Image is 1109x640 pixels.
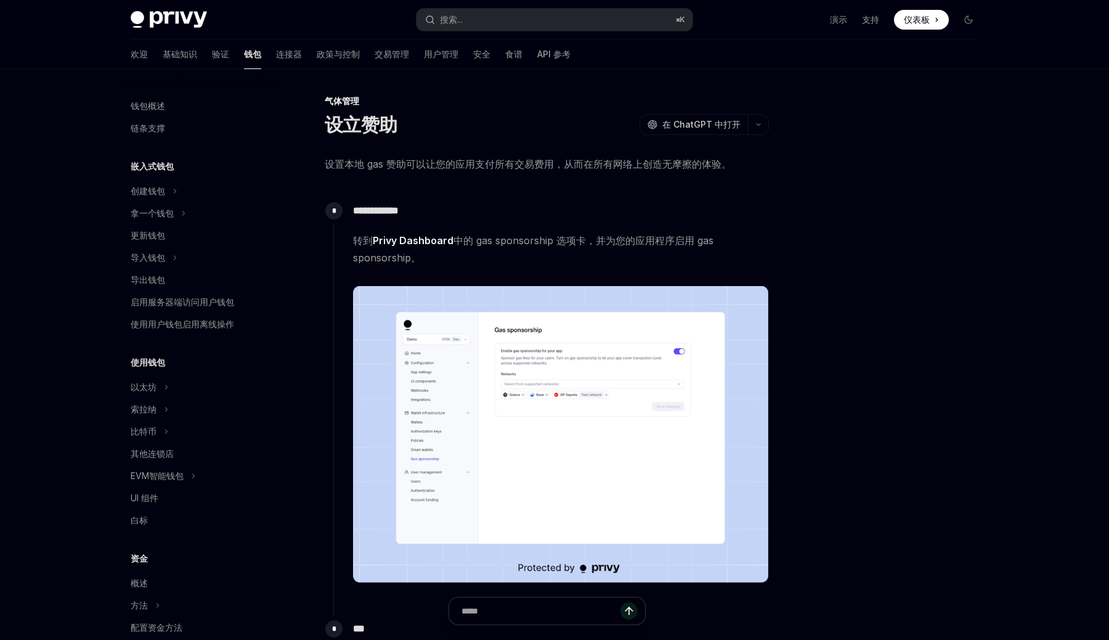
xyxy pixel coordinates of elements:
a: 其他连锁店 [121,443,278,465]
font: 食谱 [505,49,522,59]
font: 导出钱包 [131,274,165,285]
font: EVM智能钱包 [131,470,184,481]
a: 验证 [212,39,229,69]
font: K [680,15,685,24]
font: 概述 [131,578,148,588]
a: 使用用户钱包启用离线操作 [121,313,278,335]
a: 安全 [473,39,490,69]
font: 更新钱包 [131,230,165,240]
a: 支持 [862,14,879,26]
a: 欢迎 [131,39,148,69]
font: 气体管理 [325,96,359,106]
a: Privy Dashboard [373,234,453,247]
font: 中的 gas sponsorship 选项卡，并为您的应用程序启用 gas sponsorship。 [353,234,713,264]
button: 搜索...⌘K [416,9,693,31]
font: 用户管理 [424,49,458,59]
a: 钱包 [244,39,261,69]
a: UI 组件 [121,487,278,509]
font: 拿一个钱包 [131,208,174,218]
font: 欢迎 [131,49,148,59]
a: 启用服务器端访问用户钱包 [121,291,278,313]
font: 设置本地 gas 赞助可以让您的应用支付所有交易费用，从而在所有网络上创造无摩擦的体验。 [325,158,731,170]
font: 创建钱包 [131,186,165,196]
font: Privy Dashboard [373,234,453,247]
a: 演示 [830,14,847,26]
a: 基础知识 [163,39,197,69]
a: API 参考 [537,39,571,69]
font: 搜索... [440,14,463,25]
font: UI 组件 [131,493,158,503]
a: 导出钱包 [121,269,278,291]
a: 交易管理 [375,39,409,69]
font: 基础知识 [163,49,197,59]
font: 仪表板 [904,14,930,25]
a: 用户管理 [424,39,458,69]
font: 转到 [353,234,373,247]
button: 在 ChatGPT 中打开 [640,114,748,135]
font: 钱包概述 [131,101,165,111]
font: 政策与控制 [317,49,360,59]
font: 启用服务器端访问用户钱包 [131,297,234,307]
font: 导入钱包 [131,252,165,263]
font: 资金 [131,553,148,564]
a: 白标 [121,509,278,531]
font: API 参考 [537,49,571,59]
img: 深色标志 [131,11,207,28]
font: 白标 [131,515,148,525]
font: 演示 [830,14,847,25]
img: 图片/gas-sponsorship.png [353,286,768,583]
a: 连接器 [276,39,302,69]
font: 设立赞助 [325,113,397,136]
font: 安全 [473,49,490,59]
font: 验证 [212,49,229,59]
a: 配置资金方法 [121,617,278,639]
font: 交易管理 [375,49,409,59]
font: 使用钱包 [131,357,165,367]
font: ⌘ [676,15,680,24]
font: 在 ChatGPT 中打开 [662,119,741,129]
font: 使用用户钱包启用离线操作 [131,319,234,329]
button: 切换暗模式 [959,10,978,30]
a: 更新钱包 [121,224,278,247]
a: 政策与控制 [317,39,360,69]
font: 钱包 [244,49,261,59]
a: 概述 [121,572,278,594]
font: 链条支撑 [131,123,165,133]
font: 嵌入式钱包 [131,161,174,171]
a: 钱包概述 [121,95,278,117]
font: 以太坊 [131,382,156,392]
font: 其他连锁店 [131,448,174,459]
font: 配置资金方法 [131,622,182,633]
a: 食谱 [505,39,522,69]
font: 连接器 [276,49,302,59]
button: 发送消息 [620,602,638,620]
font: 比特币 [131,426,156,437]
font: 索拉纳 [131,404,156,414]
font: 支持 [862,14,879,25]
font: 方法 [131,600,148,610]
a: 仪表板 [894,10,949,30]
a: 链条支撑 [121,117,278,139]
